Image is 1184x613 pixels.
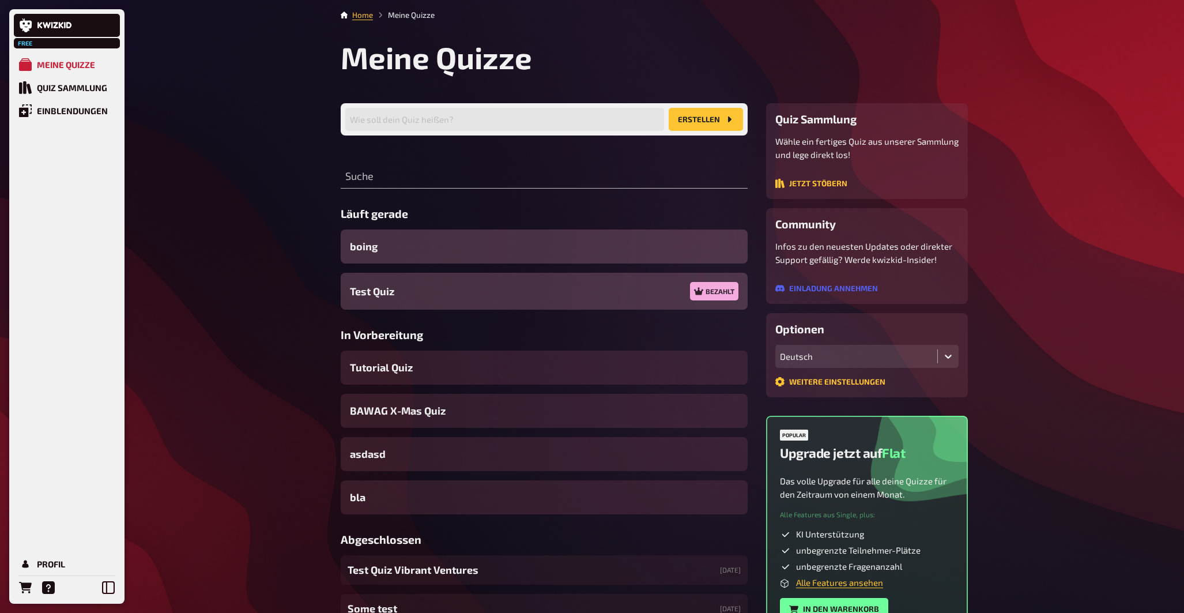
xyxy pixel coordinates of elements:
[690,282,738,300] div: Bezahlt
[37,106,108,116] div: Einblendungen
[341,394,748,428] a: BAWAG X-Mas Quiz
[775,112,959,126] h3: Quiz Sammlung
[775,377,885,386] button: Weitere Einstellungen
[775,322,959,336] h3: Optionen
[37,559,65,569] div: Profil
[37,576,60,599] a: Hilfe
[15,40,36,47] span: Free
[345,108,664,131] input: Wie soll dein Quiz heißen?
[350,360,413,375] span: Tutorial Quiz
[341,351,748,385] a: Tutorial Quiz
[341,273,748,310] a: Test QuizBezahlt
[14,576,37,599] a: Bestellungen
[14,99,120,122] a: Einblendungen
[350,446,386,462] span: asdasd
[775,217,959,231] h3: Community
[14,552,120,576] a: Profil
[341,39,968,76] h1: Meine Quizze
[14,76,120,99] a: Quiz Sammlung
[775,378,885,388] a: Weitere Einstellungen
[352,9,373,21] li: Home
[796,529,864,540] span: KI Unterstützung
[775,284,878,293] button: Einladung annehmen
[341,230,748,264] a: boing
[775,135,959,161] p: Wähle ein fertiges Quiz aus unserer Sammlung und lege direkt los!
[669,108,743,131] button: Erstellen
[350,284,394,299] span: Test Quiz
[780,445,906,461] h2: Upgrade jetzt auf
[14,53,120,76] a: Meine Quizze
[341,555,748,585] a: Test Quiz Vibrant Ventures[DATE]
[780,475,954,501] p: Das volle Upgrade für alle deine Quizze für den Zeitraum von einem Monat.
[350,490,365,505] span: bla
[775,179,847,188] button: Jetzt stöbern
[796,577,883,588] a: Alle Features ansehen
[341,480,748,514] a: bla
[348,562,478,578] span: Test Quiz Vibrant Ventures
[796,545,921,556] span: unbegrenzte Teilnehmer-Plätze
[350,403,446,419] span: BAWAG X-Mas Quiz
[720,565,741,575] small: [DATE]
[37,59,95,70] div: Meine Quizze
[341,533,748,546] h3: Abgeschlossen
[780,510,875,520] small: Alle Features aus Single, plus :
[775,240,959,266] p: Infos zu den neuesten Updates oder direkter Support gefällig? Werde kwizkid-Insider!
[373,9,435,21] li: Meine Quizze
[37,82,107,93] div: Quiz Sammlung
[341,328,748,341] h3: In Vorbereitung
[352,10,373,20] a: Home
[775,284,878,295] a: Einladung annehmen
[341,166,748,189] input: Suche
[882,445,905,461] span: Flat
[350,239,378,254] span: boing
[780,430,808,441] div: Popular
[775,179,847,190] a: Jetzt stöbern
[780,351,933,362] div: Deutsch
[341,207,748,220] h3: Läuft gerade
[796,561,902,573] span: unbegrenzte Fragenanzahl
[341,437,748,471] a: asdasd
